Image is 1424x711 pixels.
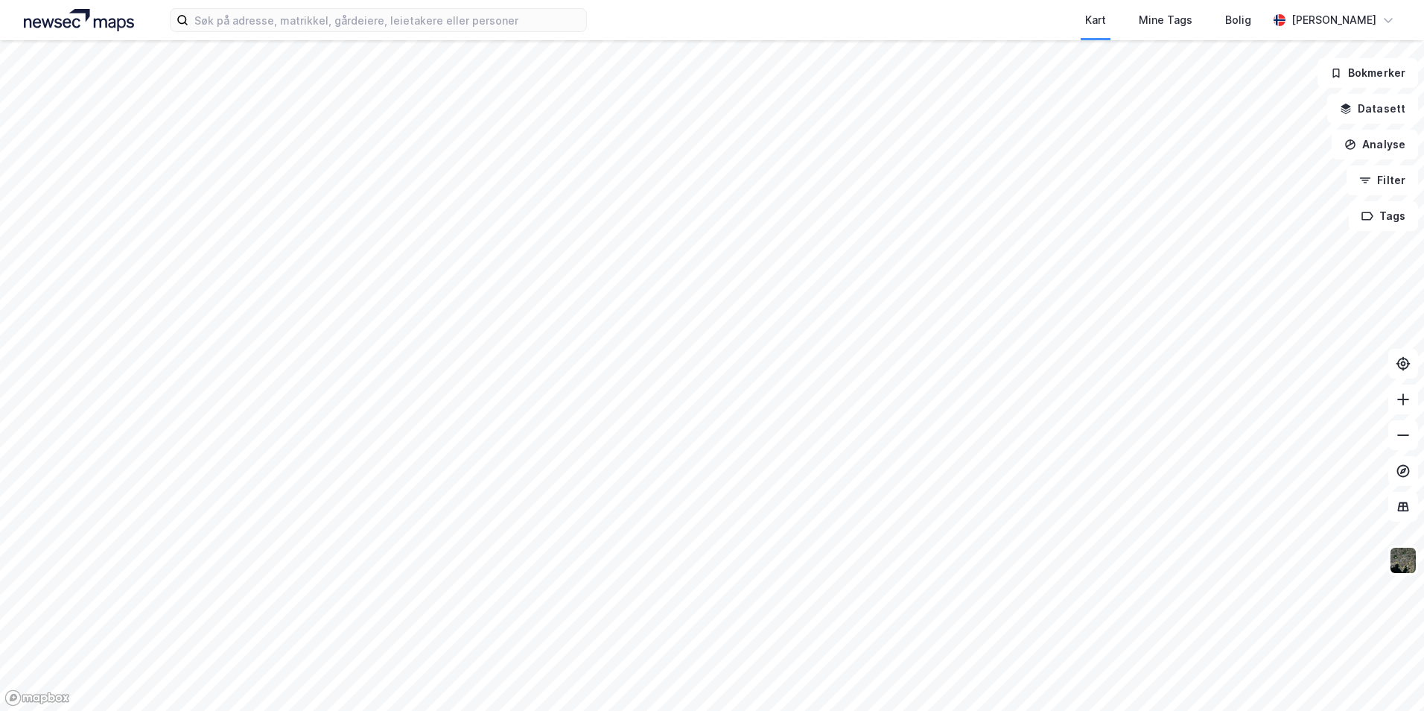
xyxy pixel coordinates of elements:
[188,9,586,31] input: Søk på adresse, matrikkel, gårdeiere, leietakere eller personer
[4,689,70,707] a: Mapbox homepage
[1350,639,1424,711] iframe: Chat Widget
[1225,11,1251,29] div: Bolig
[24,9,134,31] img: logo.a4113a55bc3d86da70a041830d287a7e.svg
[1085,11,1106,29] div: Kart
[1139,11,1192,29] div: Mine Tags
[1317,58,1418,88] button: Bokmerker
[1332,130,1418,159] button: Analyse
[1389,546,1417,575] img: 9k=
[1347,165,1418,195] button: Filter
[1291,11,1376,29] div: [PERSON_NAME]
[1327,94,1418,124] button: Datasett
[1349,201,1418,231] button: Tags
